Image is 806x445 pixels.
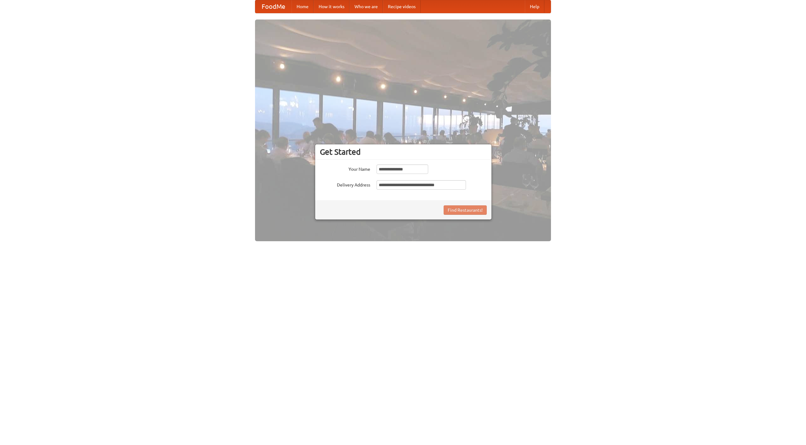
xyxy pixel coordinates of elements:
label: Delivery Address [320,180,370,188]
h3: Get Started [320,147,487,157]
a: How it works [314,0,349,13]
a: Help [525,0,544,13]
label: Your Name [320,164,370,172]
a: FoodMe [255,0,292,13]
a: Recipe videos [383,0,421,13]
button: Find Restaurants! [444,205,487,215]
a: Home [292,0,314,13]
a: Who we are [349,0,383,13]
